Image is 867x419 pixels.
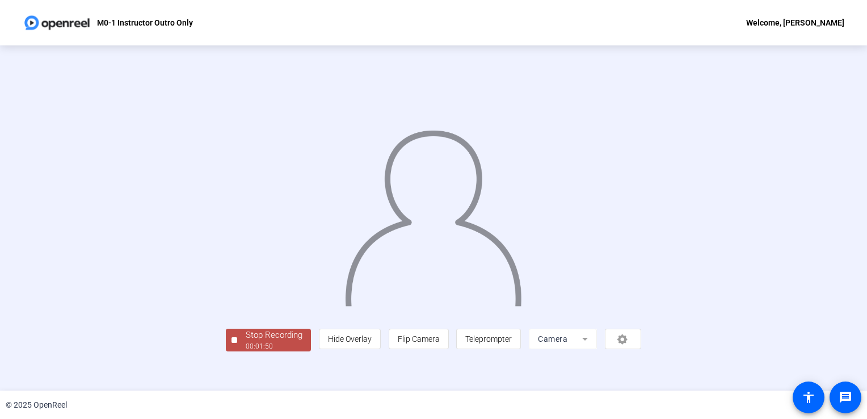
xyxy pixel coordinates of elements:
mat-icon: message [839,391,852,404]
span: Flip Camera [398,334,440,343]
div: Stop Recording [246,329,302,342]
div: © 2025 OpenReel [6,399,67,411]
mat-icon: accessibility [802,391,815,404]
button: Stop Recording00:01:50 [226,329,311,352]
button: Hide Overlay [319,329,381,349]
button: Teleprompter [456,329,521,349]
button: Flip Camera [389,329,449,349]
span: Teleprompter [465,334,512,343]
div: Welcome, [PERSON_NAME] [746,16,844,30]
span: Hide Overlay [328,334,372,343]
div: 00:01:50 [246,341,302,351]
img: overlay [344,119,524,306]
p: M0-1 Instructor Outro Only [97,16,193,30]
img: OpenReel logo [23,11,91,34]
